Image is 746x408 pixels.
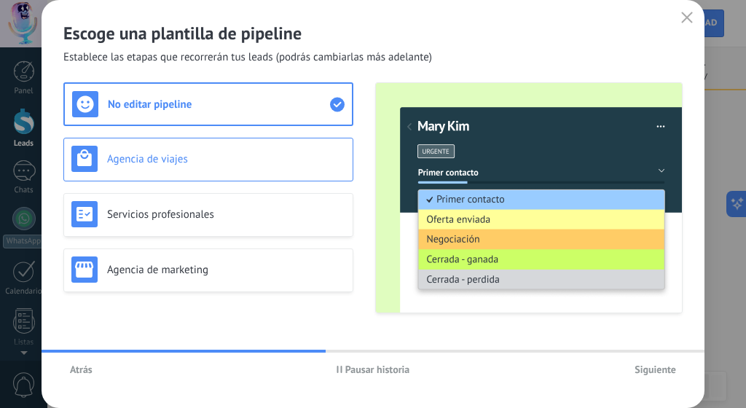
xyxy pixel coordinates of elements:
h3: Servicios profesionales [107,208,345,221]
button: Atrás [63,358,99,380]
h3: Agencia de marketing [107,263,345,277]
button: Pausar historia [330,358,417,380]
h3: Agencia de viajes [107,152,345,166]
span: Pausar historia [345,364,410,374]
span: Atrás [70,364,93,374]
span: Establece las etapas que recorrerán tus leads (podrás cambiarlas más adelante) [63,50,432,65]
h2: Escoge una plantilla de pipeline [63,22,683,44]
span: Siguiente [635,364,676,374]
h3: No editar pipeline [108,98,330,111]
button: Siguiente [628,358,683,380]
